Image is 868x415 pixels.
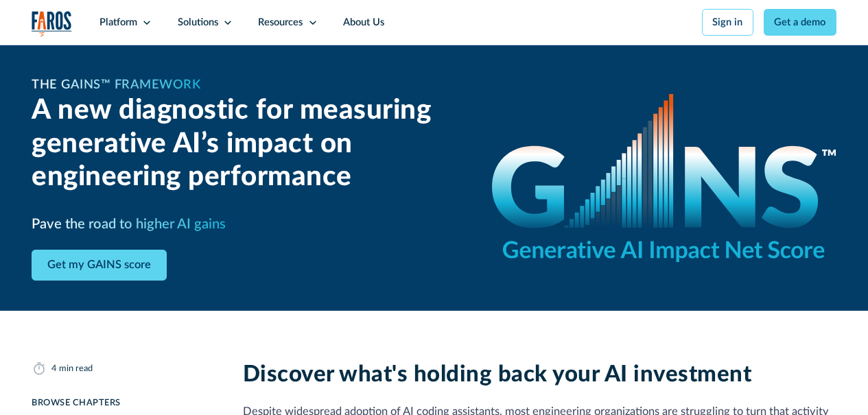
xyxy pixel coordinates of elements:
[492,94,836,262] img: GAINS - the Generative AI Impact Net Score logo
[32,396,213,410] div: Browse Chapters
[32,214,226,235] h3: Pave the road to higher AI gains
[99,15,137,30] div: Platform
[702,9,753,36] a: Sign in
[32,11,72,37] img: Logo of the analytics and reporting company Faros.
[32,250,167,281] a: Get my GAINS score
[51,362,56,375] div: 4
[178,15,218,30] div: Solutions
[32,75,200,94] h1: The GAINS™ Framework
[258,15,303,30] div: Resources
[59,362,93,375] div: min read
[243,361,836,388] h2: Discover what's holding back your AI investment
[764,9,836,36] a: Get a demo
[32,11,72,37] a: home
[32,94,462,193] h2: A new diagnostic for measuring generative AI’s impact on engineering performance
